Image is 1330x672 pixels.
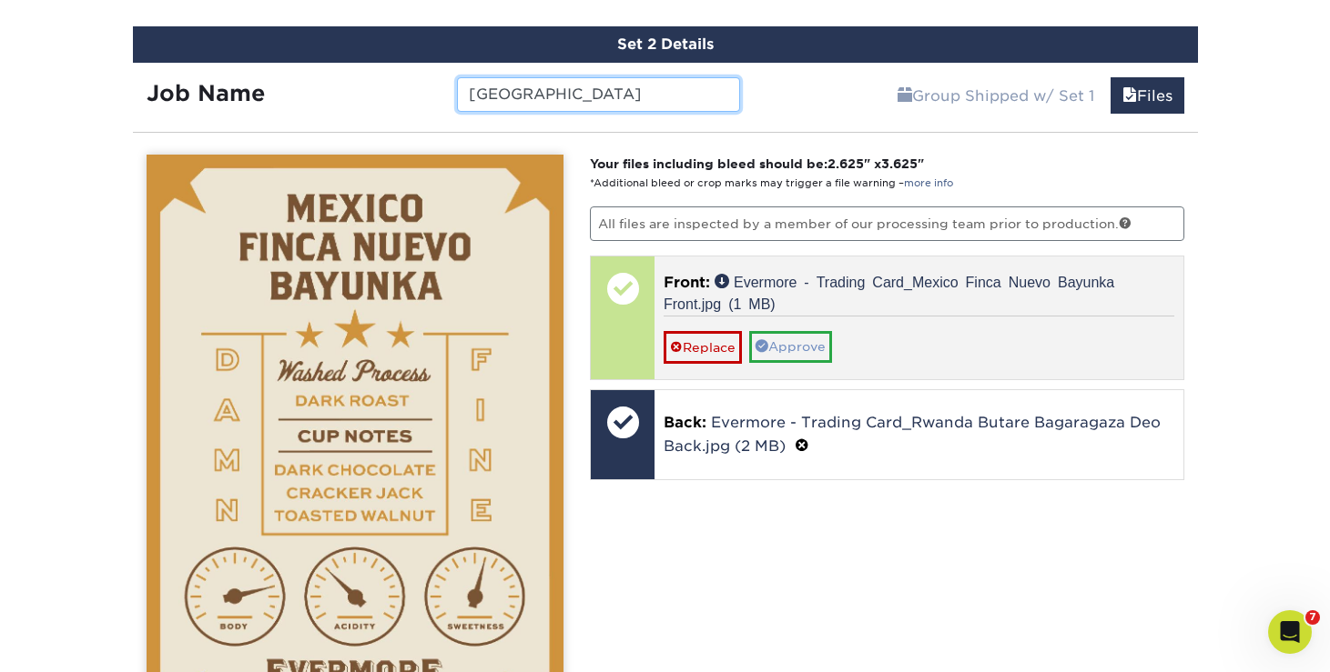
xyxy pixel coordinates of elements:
span: files [1122,87,1137,105]
a: Approve [749,331,832,362]
iframe: Intercom live chat [1268,610,1312,654]
a: Evermore - Trading Card_Rwanda Butare Bagaragaza Deo Back.jpg (2 MB) [664,414,1161,455]
iframe: Google Customer Reviews [5,617,155,666]
p: All files are inspected by a member of our processing team prior to production. [590,206,1184,241]
span: Back: [664,414,706,431]
span: 3.625 [881,156,918,171]
span: 7 [1305,610,1320,625]
span: Front: [664,274,710,291]
input: Enter a job name [457,77,740,112]
span: shipping [898,87,912,105]
div: Set 2 Details [133,26,1198,63]
strong: Job Name [147,80,265,106]
a: Replace [664,331,742,363]
span: 2.625 [827,156,864,171]
a: Evermore - Trading Card_Mexico Finca Nuevo Bayunka Front.jpg (1 MB) [664,274,1114,310]
small: *Additional bleed or crop marks may trigger a file warning – [590,177,953,189]
a: more info [904,177,953,189]
strong: Your files including bleed should be: " x " [590,156,924,171]
a: Group Shipped w/ Set 1 [886,77,1106,114]
a: Files [1111,77,1184,114]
